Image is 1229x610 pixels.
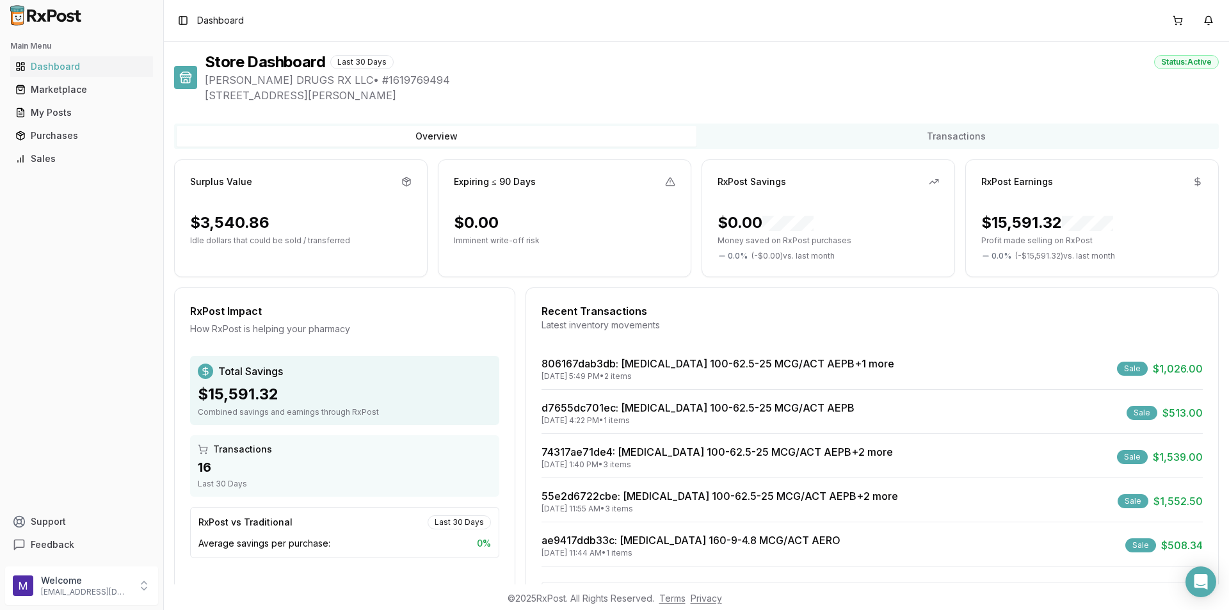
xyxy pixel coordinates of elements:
[190,175,252,188] div: Surplus Value
[213,443,272,456] span: Transactions
[542,415,855,426] div: [DATE] 4:22 PM • 1 items
[542,445,893,458] a: 74317ae71de4: [MEDICAL_DATA] 100-62.5-25 MCG/ACT AEPB+2 more
[691,593,722,604] a: Privacy
[198,479,492,489] div: Last 30 Days
[718,175,786,188] div: RxPost Savings
[1117,362,1148,376] div: Sale
[1161,538,1203,553] span: $508.34
[10,41,153,51] h2: Main Menu
[1153,361,1203,376] span: $1,026.00
[542,548,840,558] div: [DATE] 11:44 AM • 1 items
[542,460,893,470] div: [DATE] 1:40 PM • 3 items
[177,126,696,147] button: Overview
[454,213,499,233] div: $0.00
[454,175,536,188] div: Expiring ≤ 90 Days
[198,384,492,405] div: $15,591.32
[1185,566,1216,597] div: Open Intercom Messenger
[198,458,492,476] div: 16
[330,55,394,69] div: Last 30 Days
[190,236,412,246] p: Idle dollars that could be sold / transferred
[542,582,1203,602] button: View All Transactions
[190,323,499,335] div: How RxPost is helping your pharmacy
[696,126,1216,147] button: Transactions
[205,52,325,72] h1: Store Dashboard
[5,510,158,533] button: Support
[41,574,130,587] p: Welcome
[198,516,293,529] div: RxPost vs Traditional
[718,213,814,233] div: $0.00
[728,251,748,261] span: 0.0 %
[1015,251,1115,261] span: ( - $15,591.32 ) vs. last month
[198,537,330,550] span: Average savings per purchase:
[41,587,130,597] p: [EMAIL_ADDRESS][DOMAIN_NAME]
[15,106,148,119] div: My Posts
[1162,405,1203,421] span: $513.00
[542,357,894,370] a: 806167dab3db: [MEDICAL_DATA] 100-62.5-25 MCG/ACT AEPB+1 more
[15,129,148,142] div: Purchases
[31,538,74,551] span: Feedback
[10,147,153,170] a: Sales
[15,152,148,165] div: Sales
[542,401,855,414] a: d7655dc701ec: [MEDICAL_DATA] 100-62.5-25 MCG/ACT AEPB
[1153,449,1203,465] span: $1,539.00
[218,364,283,379] span: Total Savings
[981,236,1203,246] p: Profit made selling on RxPost
[542,371,894,381] div: [DATE] 5:49 PM • 2 items
[15,83,148,96] div: Marketplace
[542,534,840,547] a: ae9417ddb33c: [MEDICAL_DATA] 160-9-4.8 MCG/ACT AERO
[197,14,244,27] span: Dashboard
[1153,494,1203,509] span: $1,552.50
[10,78,153,101] a: Marketplace
[198,407,492,417] div: Combined savings and earnings through RxPost
[5,533,158,556] button: Feedback
[1118,494,1148,508] div: Sale
[542,490,898,502] a: 55e2d6722cbe: [MEDICAL_DATA] 100-62.5-25 MCG/ACT AEPB+2 more
[542,319,1203,332] div: Latest inventory movements
[542,504,898,514] div: [DATE] 11:55 AM • 3 items
[10,101,153,124] a: My Posts
[1154,55,1219,69] div: Status: Active
[190,213,269,233] div: $3,540.86
[477,537,491,550] span: 0 %
[15,60,148,73] div: Dashboard
[751,251,835,261] span: ( - $0.00 ) vs. last month
[10,124,153,147] a: Purchases
[428,515,491,529] div: Last 30 Days
[5,79,158,100] button: Marketplace
[190,303,499,319] div: RxPost Impact
[10,55,153,78] a: Dashboard
[454,236,675,246] p: Imminent write-off risk
[1125,538,1156,552] div: Sale
[205,88,1219,103] span: [STREET_ADDRESS][PERSON_NAME]
[718,236,939,246] p: Money saved on RxPost purchases
[13,575,33,596] img: User avatar
[981,213,1113,233] div: $15,591.32
[5,148,158,169] button: Sales
[5,56,158,77] button: Dashboard
[659,593,686,604] a: Terms
[981,175,1053,188] div: RxPost Earnings
[5,125,158,146] button: Purchases
[5,5,87,26] img: RxPost Logo
[992,251,1011,261] span: 0.0 %
[1127,406,1157,420] div: Sale
[197,14,244,27] nav: breadcrumb
[1117,450,1148,464] div: Sale
[205,72,1219,88] span: [PERSON_NAME] DRUGS RX LLC • # 1619769494
[542,303,1203,319] div: Recent Transactions
[5,102,158,123] button: My Posts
